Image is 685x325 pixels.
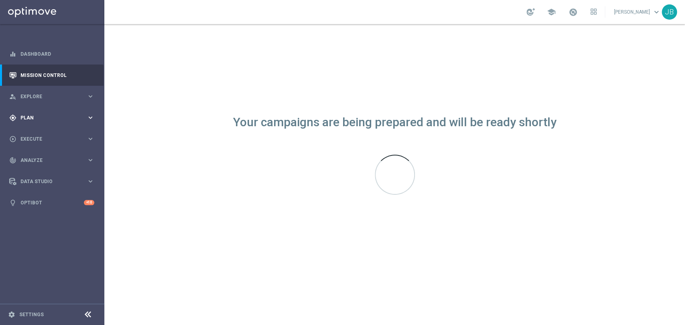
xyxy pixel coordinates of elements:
[87,178,94,185] i: keyboard_arrow_right
[9,135,16,143] i: play_circle_outline
[9,93,95,100] button: person_search Explore keyboard_arrow_right
[652,8,661,16] span: keyboard_arrow_down
[547,8,556,16] span: school
[20,158,87,163] span: Analyze
[662,4,677,20] div: JB
[8,311,15,318] i: settings
[20,192,84,213] a: Optibot
[87,114,94,121] i: keyboard_arrow_right
[9,114,87,121] div: Plan
[9,178,87,185] div: Data Studio
[20,179,87,184] span: Data Studio
[9,114,16,121] i: gps_fixed
[9,178,95,185] button: Data Studio keyboard_arrow_right
[19,312,44,317] a: Settings
[9,93,87,100] div: Explore
[233,119,557,126] div: Your campaigns are being prepared and will be ready shortly
[9,157,16,164] i: track_changes
[20,65,94,86] a: Mission Control
[20,94,87,99] span: Explore
[9,200,95,206] button: lightbulb Optibot +10
[9,51,95,57] button: equalizer Dashboard
[20,137,87,141] span: Execute
[9,136,95,142] button: play_circle_outline Execute keyboard_arrow_right
[87,156,94,164] i: keyboard_arrow_right
[9,65,94,86] div: Mission Control
[87,93,94,100] i: keyboard_arrow_right
[20,43,94,65] a: Dashboard
[20,115,87,120] span: Plan
[9,72,95,79] button: Mission Control
[9,157,87,164] div: Analyze
[613,6,662,18] a: [PERSON_NAME]keyboard_arrow_down
[84,200,94,205] div: +10
[9,93,16,100] i: person_search
[87,135,94,143] i: keyboard_arrow_right
[9,115,95,121] button: gps_fixed Plan keyboard_arrow_right
[9,43,94,65] div: Dashboard
[9,199,16,206] i: lightbulb
[9,135,87,143] div: Execute
[9,50,16,58] i: equalizer
[9,157,95,164] button: track_changes Analyze keyboard_arrow_right
[9,192,94,213] div: Optibot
